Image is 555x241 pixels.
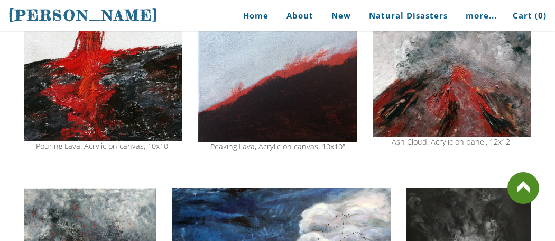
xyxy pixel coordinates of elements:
a: more... [458,4,505,28]
a: Natural Disasters [361,4,456,28]
div: Pouring Lava. Acrylic on canvas, 10x10" [24,142,182,150]
span: [PERSON_NAME] [8,6,159,24]
a: Cart (0) [505,4,547,28]
div: Ash Cloud. Acrylic on panel, 12x12" [373,138,531,146]
a: About [279,4,321,28]
a: New [323,4,359,28]
div: Peaking Lava, Acrylic on canvas, 10x10" [198,143,357,150]
span: 0 [538,10,543,21]
a: [PERSON_NAME] [8,5,159,25]
a: Home [227,4,276,28]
